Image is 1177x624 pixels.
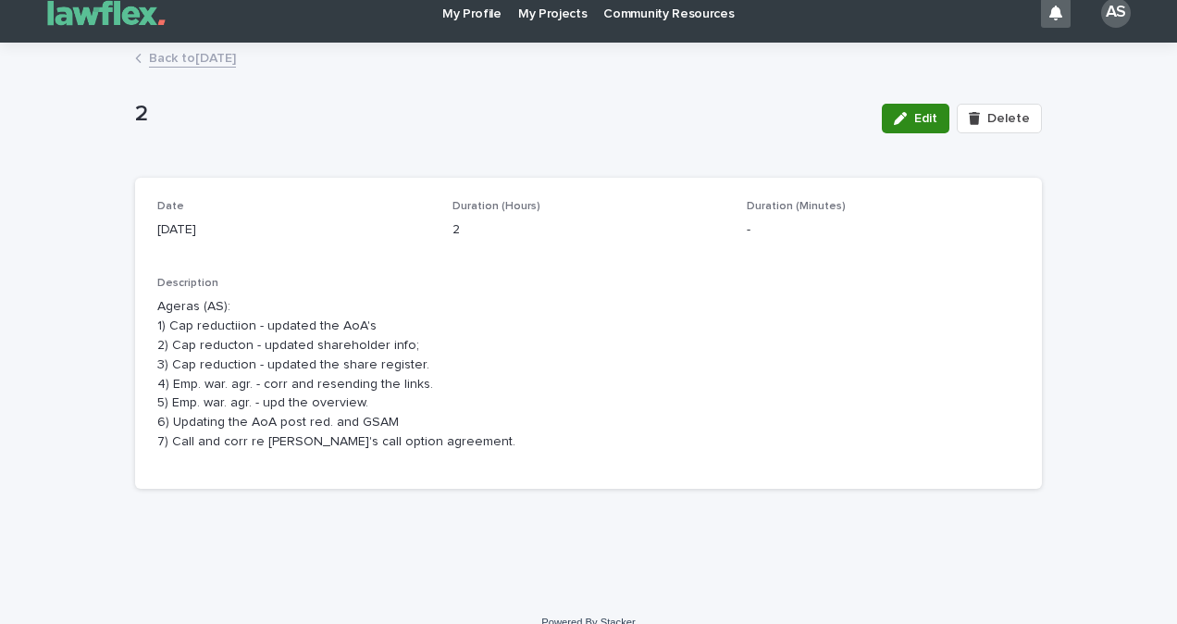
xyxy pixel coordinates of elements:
[135,101,867,128] p: 2
[957,104,1042,133] button: Delete
[987,112,1030,125] span: Delete
[157,201,184,212] span: Date
[157,297,1020,451] p: Ageras (AS): 1) Cap reductiion - updated the AoA's 2) Cap reducton - updated shareholder info; 3)...
[452,220,725,240] p: 2
[157,220,430,240] p: [DATE]
[914,112,937,125] span: Edit
[747,220,1020,240] p: -
[882,104,949,133] button: Edit
[747,201,846,212] span: Duration (Minutes)
[157,278,218,289] span: Description
[149,46,236,68] a: Back to[DATE]
[452,201,540,212] span: Duration (Hours)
